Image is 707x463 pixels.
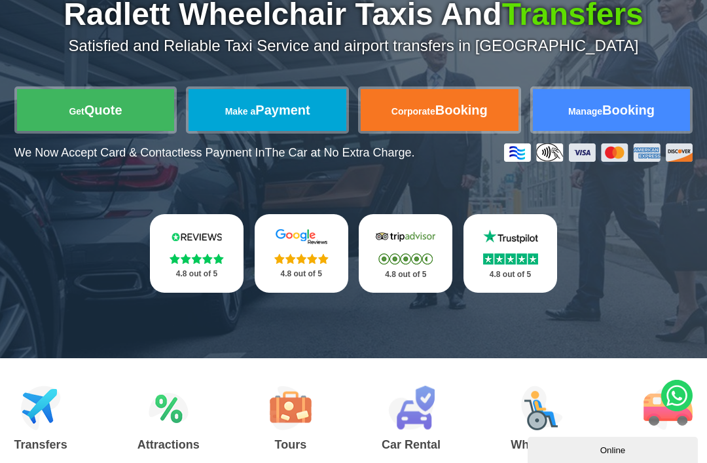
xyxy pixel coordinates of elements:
a: Tripadvisor Stars 4.8 out of 5 [359,214,452,293]
img: Car Rental [388,386,435,430]
h3: Transfers [14,439,67,451]
img: Stars [274,253,329,264]
a: Google Stars 4.8 out of 5 [255,214,348,293]
span: Get [69,106,84,117]
span: Make a [225,106,256,117]
h3: Wheelchair [511,439,573,451]
img: Attractions [149,386,189,430]
a: ManageBooking [533,89,691,131]
img: Tripadvisor [373,229,438,245]
img: Google [269,229,334,245]
img: Stars [483,253,538,265]
p: We Now Accept Card & Contactless Payment In [14,146,415,160]
p: 4.8 out of 5 [269,266,334,282]
img: Trustpilot [478,229,543,245]
p: 4.8 out of 5 [373,267,438,283]
img: Stars [378,253,433,265]
p: 4.8 out of 5 [164,266,229,282]
a: Reviews.io Stars 4.8 out of 5 [150,214,244,293]
a: Trustpilot Stars 4.8 out of 5 [463,214,557,293]
span: Corporate [391,106,435,117]
a: CorporateBooking [361,89,518,131]
img: Stars [170,253,224,264]
img: Airport Transfers [21,386,61,430]
h3: Car Rental [382,439,441,451]
a: GetQuote [17,89,175,131]
img: Reviews.io [164,229,229,245]
p: 4.8 out of 5 [478,267,543,283]
a: Make aPayment [189,89,346,131]
h3: Tours [270,439,312,451]
span: Manage [568,106,602,117]
h3: Attractions [137,439,200,451]
iframe: chat widget [528,434,700,463]
img: Wheelchair [521,386,563,430]
p: Satisfied and Reliable Taxi Service and airport transfers in [GEOGRAPHIC_DATA] [14,37,693,55]
img: Credit And Debit Cards [504,143,693,162]
img: Tours [270,386,312,430]
img: Minibus [644,386,693,430]
span: The Car at No Extra Charge. [264,146,414,159]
